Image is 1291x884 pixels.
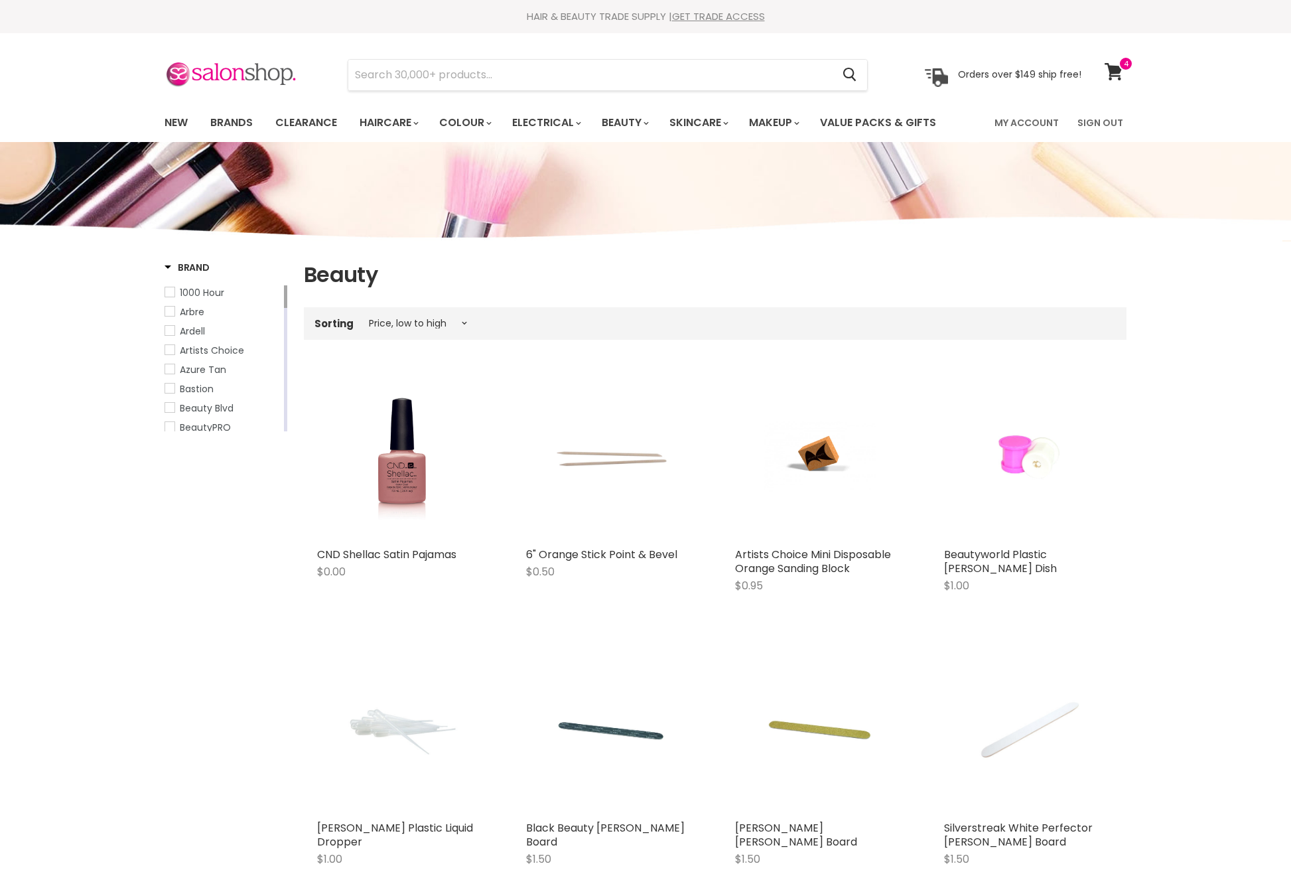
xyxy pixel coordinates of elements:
a: Black Beauty Emery Board [526,645,695,814]
a: Black Beauty [PERSON_NAME] Board [526,820,685,849]
img: Goldie Wood Emery Board [764,645,876,814]
a: [PERSON_NAME] Plastic Liquid Dropper [317,820,473,849]
img: 6 [555,372,667,541]
a: Artists Choice [165,343,281,358]
a: Haircare [350,109,427,137]
nav: Main [148,104,1143,142]
label: Sorting [314,318,354,329]
a: Value Packs & Gifts [810,109,946,137]
span: $0.50 [526,564,555,579]
span: Ardell [180,325,205,338]
span: Azure Tan [180,363,226,376]
a: Artists Choice Mini Disposable Orange Sanding Block [735,547,891,576]
img: Artists Choice Mini Disposable Orange Sanding Block [764,372,876,541]
a: Ardell [165,324,281,338]
p: Orders over $149 ship free! [958,68,1081,80]
a: 6" Orange Stick Point & Bevel [526,547,677,562]
a: Makeup [739,109,807,137]
button: Search [832,60,867,90]
a: Hawley Plastic Liquid Dropper [317,645,486,814]
a: Clearance [265,109,347,137]
a: CND Shellac Satin Pajamas [317,547,456,562]
a: Electrical [502,109,589,137]
h3: Brand [165,261,210,274]
span: Bastion [180,382,214,396]
span: 1000 Hour [180,286,224,299]
a: Colour [429,109,500,137]
span: $1.50 [735,851,760,867]
a: New [155,109,198,137]
span: Arbre [180,305,204,319]
a: My Account [986,109,1067,137]
span: $0.95 [735,578,763,593]
a: 6 [526,372,695,541]
a: 1000 Hour [165,285,281,300]
a: Arbre [165,305,281,319]
form: Product [348,59,868,91]
span: BeautyPRO [180,421,231,434]
a: Artists Choice Mini Disposable Orange Sanding Block [735,372,904,541]
h1: Beauty [304,261,1126,289]
div: HAIR & BEAUTY TRADE SUPPLY | [148,10,1143,23]
a: Beauty Blvd [165,401,281,415]
a: Silverstreak White Perfector Wood Emery Board [944,645,1113,814]
a: Beauty [592,109,657,137]
img: CND Shellac Satin Pajamas [347,372,457,541]
span: $1.00 [944,578,969,593]
a: Brands [200,109,263,137]
input: Search [348,60,832,90]
span: $1.50 [526,851,551,867]
a: BeautyPRO [165,420,281,435]
a: Skincare [659,109,736,137]
a: Goldie Wood Emery Board [735,645,904,814]
a: [PERSON_NAME] [PERSON_NAME] Board [735,820,857,849]
a: GET TRADE ACCESS [672,9,765,23]
span: Artists Choice [180,344,244,357]
span: $1.50 [944,851,969,867]
img: Silverstreak White Perfector Wood Emery Board [973,645,1085,814]
a: Azure Tan [165,362,281,377]
span: $0.00 [317,564,346,579]
span: Beauty Blvd [180,402,234,415]
a: Beautyworld Plastic [PERSON_NAME] Dish [944,547,1057,576]
a: Silverstreak White Perfector [PERSON_NAME] Board [944,820,1093,849]
a: CND Shellac Satin Pajamas [317,372,486,541]
ul: Main menu [155,104,967,142]
span: $1.00 [317,851,342,867]
a: Sign Out [1069,109,1131,137]
a: Beautyworld Plastic Dappen Dish [944,372,1113,541]
a: Bastion [165,382,281,396]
